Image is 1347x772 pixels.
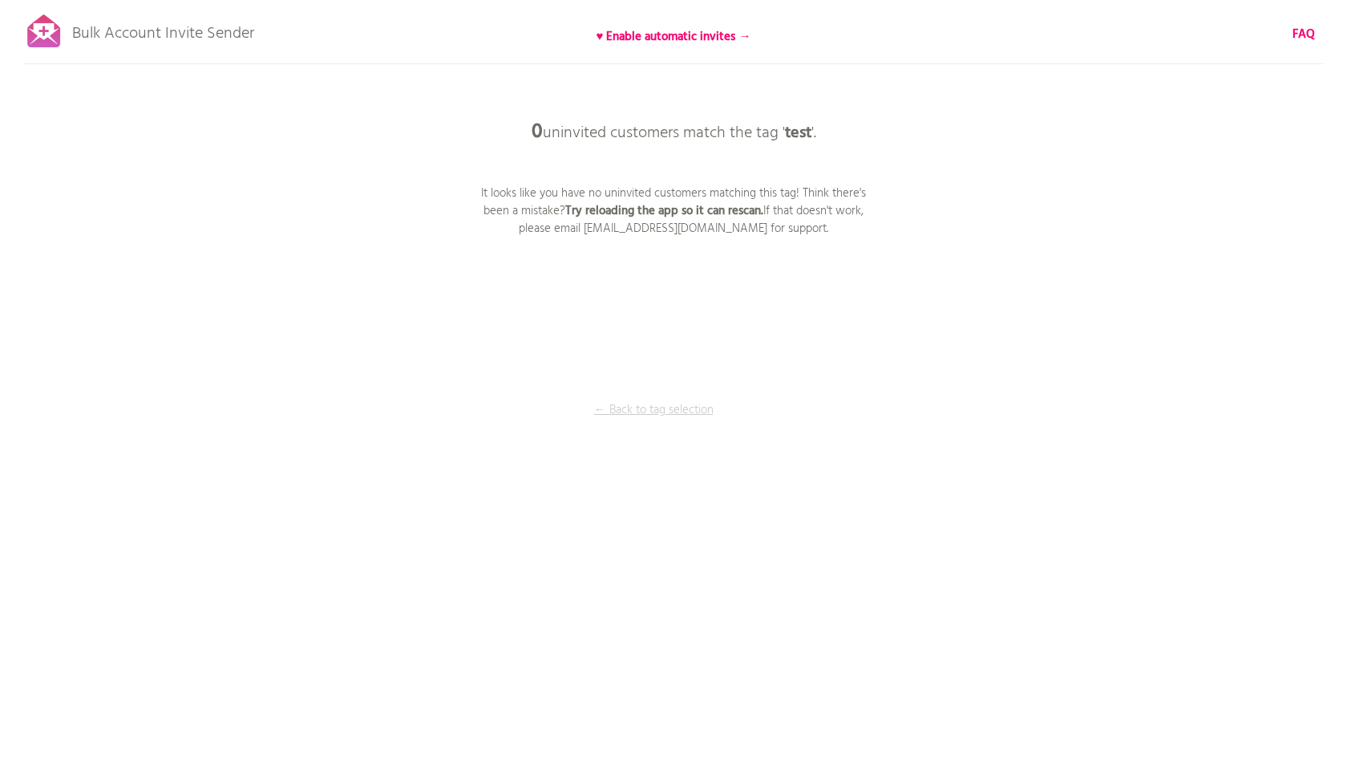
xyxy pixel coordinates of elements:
p: Bulk Account Invite Sender [72,10,254,50]
b: FAQ [1292,25,1315,44]
b: ♥ Enable automatic invites → [597,27,751,47]
b: test [785,120,811,146]
a: FAQ [1292,26,1315,43]
p: ← Back to tag selection [593,401,714,419]
p: It looks like you have no uninvited customers matching this tag! Think there's been a mistake? If... [473,185,874,238]
p: uninvited customers match the tag ' '. [433,108,914,156]
b: 0 [532,116,543,148]
b: Try reloading the app so it can rescan. [565,201,763,221]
